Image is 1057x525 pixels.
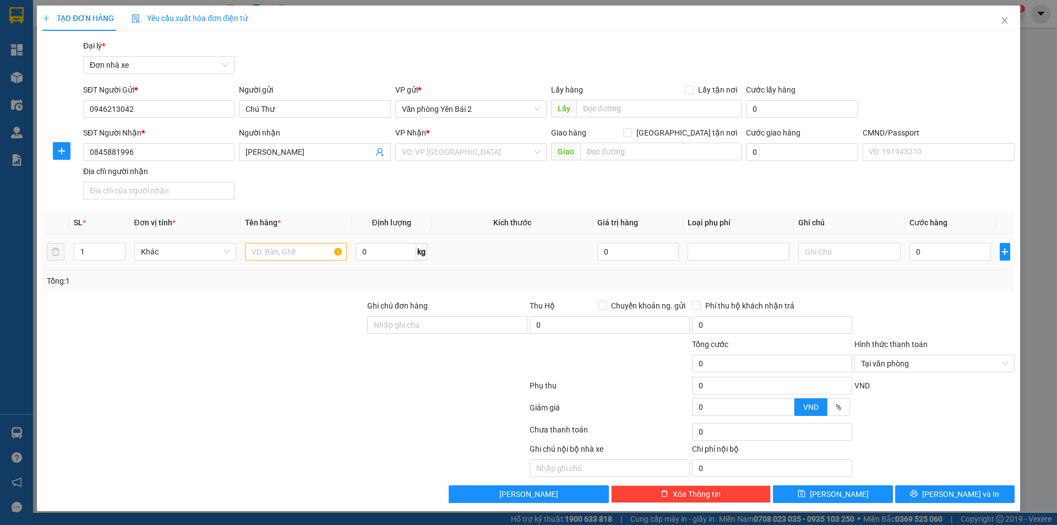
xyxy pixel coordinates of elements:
span: [PERSON_NAME] [810,488,869,500]
span: Lấy [551,100,576,117]
span: % [836,403,841,412]
input: Nhập ghi chú [530,459,690,477]
input: Dọc đường [576,100,742,117]
button: plus [53,142,70,160]
span: plus [42,14,50,22]
div: Người nhận [239,127,390,139]
span: plus [1000,247,1010,256]
span: Lấy tận nơi [694,84,742,96]
img: icon [132,14,140,23]
span: VP Nhận [395,128,426,137]
span: Yêu cầu xuất hóa đơn điện tử [132,14,248,23]
span: [PERSON_NAME] và In [922,488,999,500]
span: close [1000,16,1009,25]
div: Người gửi [239,84,390,96]
th: Loại phụ phí [683,212,794,234]
div: Địa chỉ người nhận [83,165,235,177]
span: SL [74,218,83,227]
span: Kích thước [493,218,531,227]
label: Hình thức thanh toán [854,340,928,349]
span: Lấy hàng [551,85,583,94]
button: Close [989,6,1020,36]
input: Cước lấy hàng [746,100,858,118]
input: Cước giao hàng [746,143,858,161]
span: Thu Hộ [530,301,555,310]
span: Định lượng [372,218,411,227]
button: printer[PERSON_NAME] và In [895,485,1015,503]
span: Khác [141,243,230,260]
th: Ghi chú [794,212,905,234]
span: Phí thu hộ khách nhận trả [701,300,799,312]
span: printer [910,490,918,499]
span: Đại lý [83,41,105,50]
label: Cước lấy hàng [746,85,796,94]
span: Tại văn phòng [861,355,1008,372]
button: save[PERSON_NAME] [773,485,892,503]
span: Xóa Thông tin [673,488,721,500]
span: Giao hàng [551,128,586,137]
div: VP gửi [395,84,547,96]
span: VND [803,403,819,412]
span: Đơn nhà xe [90,57,228,73]
input: Ghi chú đơn hàng [367,316,527,334]
button: delete [47,243,64,261]
label: Cước giao hàng [746,128,800,137]
div: CMND/Passport [863,127,1014,139]
span: Đơn vị tính [134,218,176,227]
input: VD: Bàn, Ghế [245,243,347,261]
button: deleteXóa Thông tin [611,485,771,503]
span: [GEOGRAPHIC_DATA] tận nơi [632,127,742,139]
div: Chi phí nội bộ [692,443,852,459]
span: Giao [551,143,580,160]
span: Văn phòng Yên Bái 2 [402,101,540,117]
div: Ghi chú nội bộ nhà xe [530,443,690,459]
button: [PERSON_NAME] [449,485,609,503]
div: SĐT Người Nhận [83,127,235,139]
span: Chuyển khoản ng. gửi [607,300,690,312]
input: Địa chỉ của người nhận [83,182,235,199]
input: Dọc đường [580,143,742,160]
div: SĐT Người Gửi [83,84,235,96]
span: Giá trị hàng [597,218,638,227]
div: Tổng: 1 [47,275,408,287]
span: Cước hàng [909,218,947,227]
span: plus [53,147,70,155]
span: kg [416,243,427,261]
span: user-add [375,148,384,156]
span: save [798,490,805,499]
label: Ghi chú đơn hàng [367,301,428,310]
div: Giảm giá [528,402,691,421]
input: Ghi Chú [798,243,900,261]
span: VND [854,381,870,390]
span: [PERSON_NAME] [499,488,558,500]
div: Phụ thu [528,380,691,399]
span: TẠO ĐƠN HÀNG [42,14,114,23]
span: delete [661,490,668,499]
input: 0 [597,243,679,261]
span: Tên hàng [245,218,281,227]
div: Chưa thanh toán [528,424,691,443]
button: plus [1000,243,1010,261]
span: Tổng cước [692,340,728,349]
